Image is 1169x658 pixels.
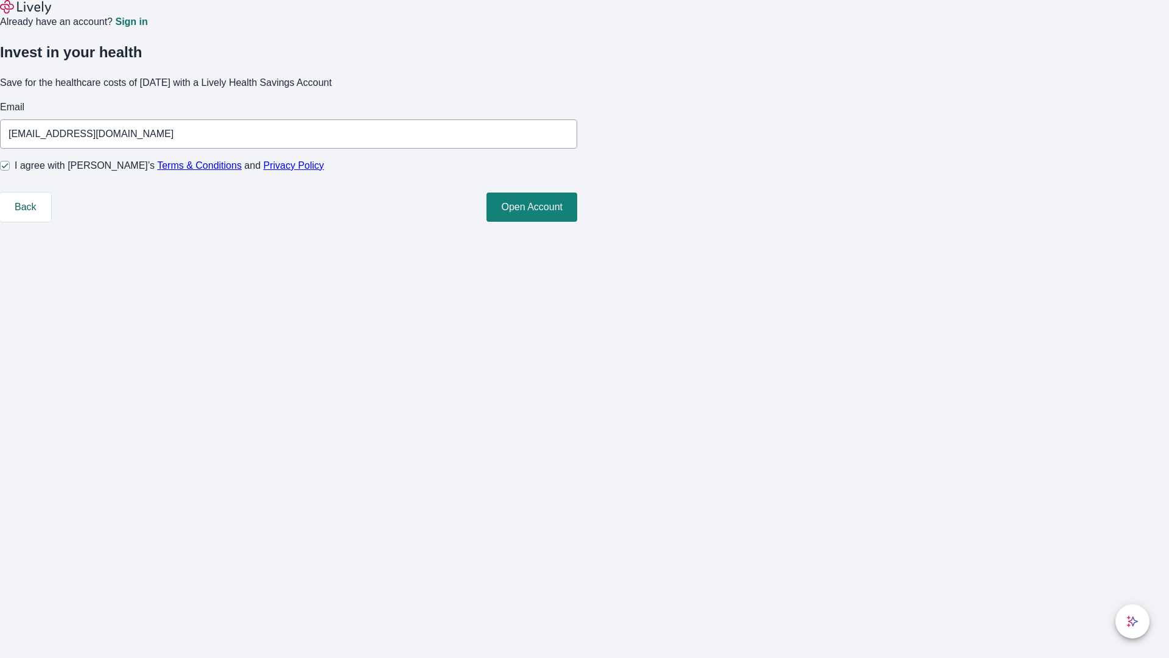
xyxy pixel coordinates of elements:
span: I agree with [PERSON_NAME]’s and [15,158,324,173]
button: Open Account [486,193,577,222]
button: chat [1115,604,1150,639]
a: Privacy Policy [264,160,325,171]
svg: Lively AI Assistant [1126,615,1139,628]
a: Sign in [115,17,147,27]
a: Terms & Conditions [157,160,242,171]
